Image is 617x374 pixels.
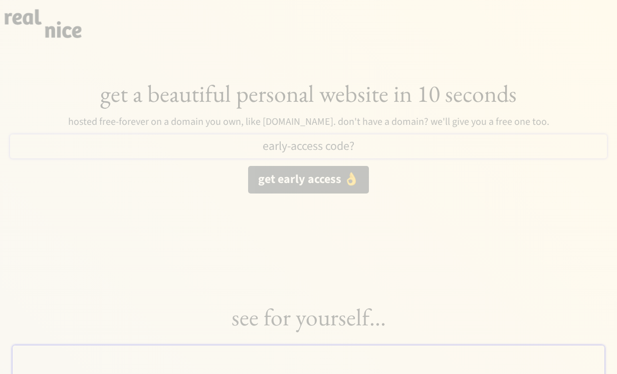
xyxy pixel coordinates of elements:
[248,166,369,194] button: get early access 👌
[10,304,607,330] div: see for yourself...
[10,114,607,129] div: hosted free-forever on a domain you own, like [DOMAIN_NAME]. don't have a domain? we'll give you ...
[12,5,87,44] img: nice.png
[10,80,607,107] div: get a beautiful personal website in 10 seconds
[10,134,607,158] input: early-access code?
